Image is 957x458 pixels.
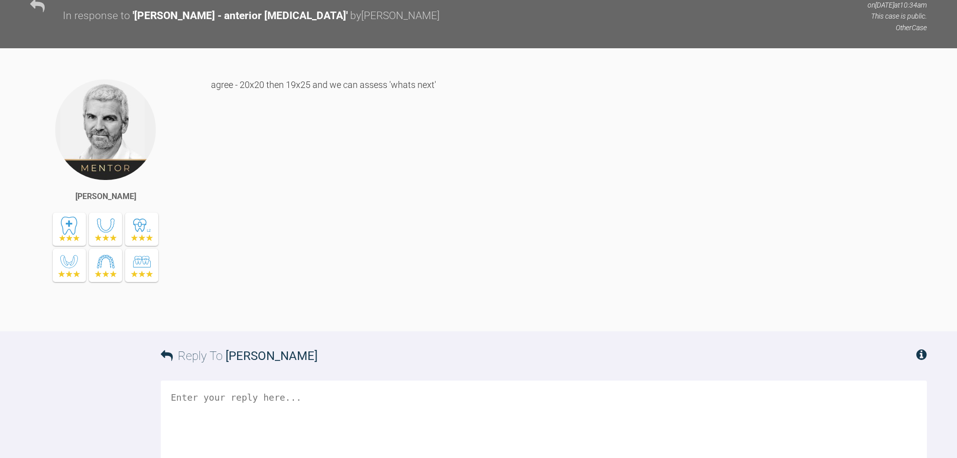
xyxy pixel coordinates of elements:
p: Other Case [868,22,927,33]
div: by [PERSON_NAME] [350,8,440,25]
span: [PERSON_NAME] [226,349,317,363]
div: ' [PERSON_NAME] - anterior [MEDICAL_DATA] ' [133,8,348,25]
h3: Reply To [161,346,317,365]
div: agree - 20x20 then 19x25 and we can assess 'whats next' [211,78,927,316]
div: In response to [63,8,130,25]
div: [PERSON_NAME] [75,190,136,203]
p: This case is public. [868,11,927,22]
img: Ross Hobson [54,78,157,181]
